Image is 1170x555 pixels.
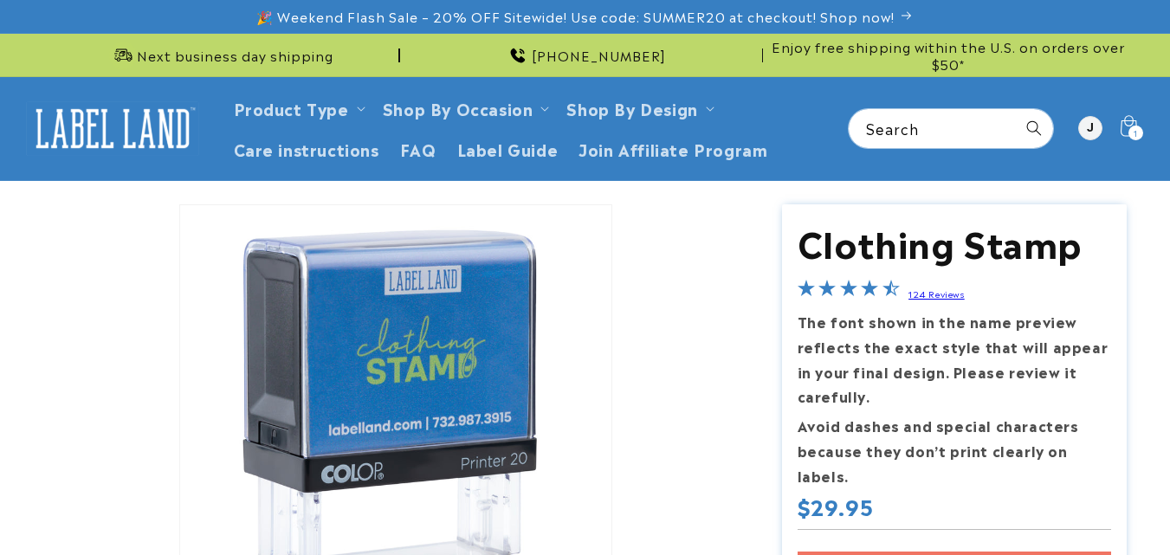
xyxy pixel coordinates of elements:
span: Label Guide [457,139,559,158]
strong: The font shown in the name preview reflects the exact style that will appear in your final design... [798,311,1109,406]
summary: Product Type [223,87,372,128]
span: 1 [1134,126,1138,140]
a: Join Affiliate Program [568,128,778,169]
a: Label Land [20,95,206,162]
a: FAQ [390,128,447,169]
summary: Shop By Design [556,87,721,128]
strong: Avoid dashes and special characters because they don’t print clearly on labels. [798,415,1079,486]
span: Care instructions [234,139,379,158]
span: Join Affiliate Program [579,139,767,158]
summary: Shop By Occasion [372,87,557,128]
span: Enjoy free shipping within the U.S. on orders over $50* [770,38,1127,72]
span: FAQ [400,139,436,158]
img: Label Land [26,101,199,155]
span: 4.4-star overall rating [798,281,900,302]
a: Shop By Design [566,96,697,119]
span: 🎉 Weekend Flash Sale – 20% OFF Sitewide! Use code: SUMMER20 at checkout! Shop now! [256,8,895,25]
div: Announcement [770,34,1127,76]
a: Product Type [234,96,349,119]
span: Next business day shipping [137,47,333,64]
span: [PHONE_NUMBER] [532,47,666,64]
a: Label Guide [447,128,569,169]
span: $29.95 [798,493,874,520]
h1: Clothing Stamp [798,219,1112,264]
a: Care instructions [223,128,390,169]
div: Announcement [407,34,764,76]
button: Search [1015,109,1053,147]
span: Shop By Occasion [383,98,533,118]
div: Announcement [43,34,400,76]
a: 124 Reviews [908,287,965,300]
